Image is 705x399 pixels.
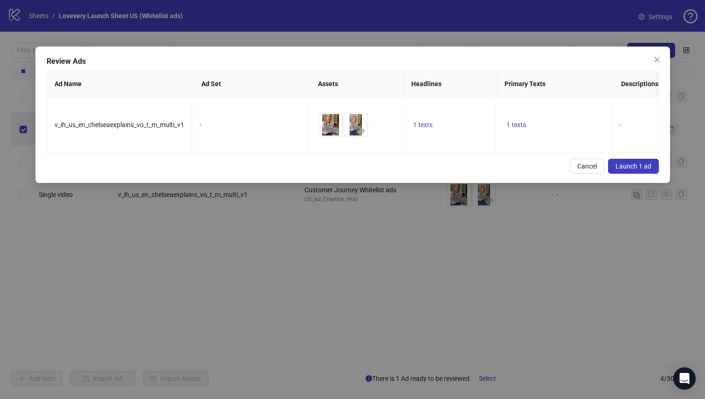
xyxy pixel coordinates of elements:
[497,71,614,97] th: Primary Texts
[569,159,604,174] button: Cancel
[577,162,596,170] span: Cancel
[608,159,658,174] button: Launch 1 ad
[615,162,651,170] span: Launch 1 ad
[673,367,696,390] div: Open Intercom Messenger
[311,71,404,97] th: Assets
[47,71,194,97] th: Ad Name
[55,121,184,128] span: v_ih_us_en_chelseaexplains_vo_t_m_multi_v1
[359,128,365,134] span: eye
[506,121,526,128] span: 1 texts
[413,121,433,128] span: 1 texts
[404,71,497,97] th: Headlines
[331,125,342,136] button: Preview
[344,113,367,136] img: Asset 2
[649,52,664,67] button: Close
[503,119,530,130] button: 1 texts
[619,121,621,128] span: -
[653,56,660,63] span: close
[200,120,301,130] div: -
[194,71,311,97] th: Ad Set
[319,113,342,136] img: Asset 1
[333,128,340,134] span: eye
[409,119,436,130] button: 1 texts
[356,125,367,136] button: Preview
[47,56,659,67] div: Review Ads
